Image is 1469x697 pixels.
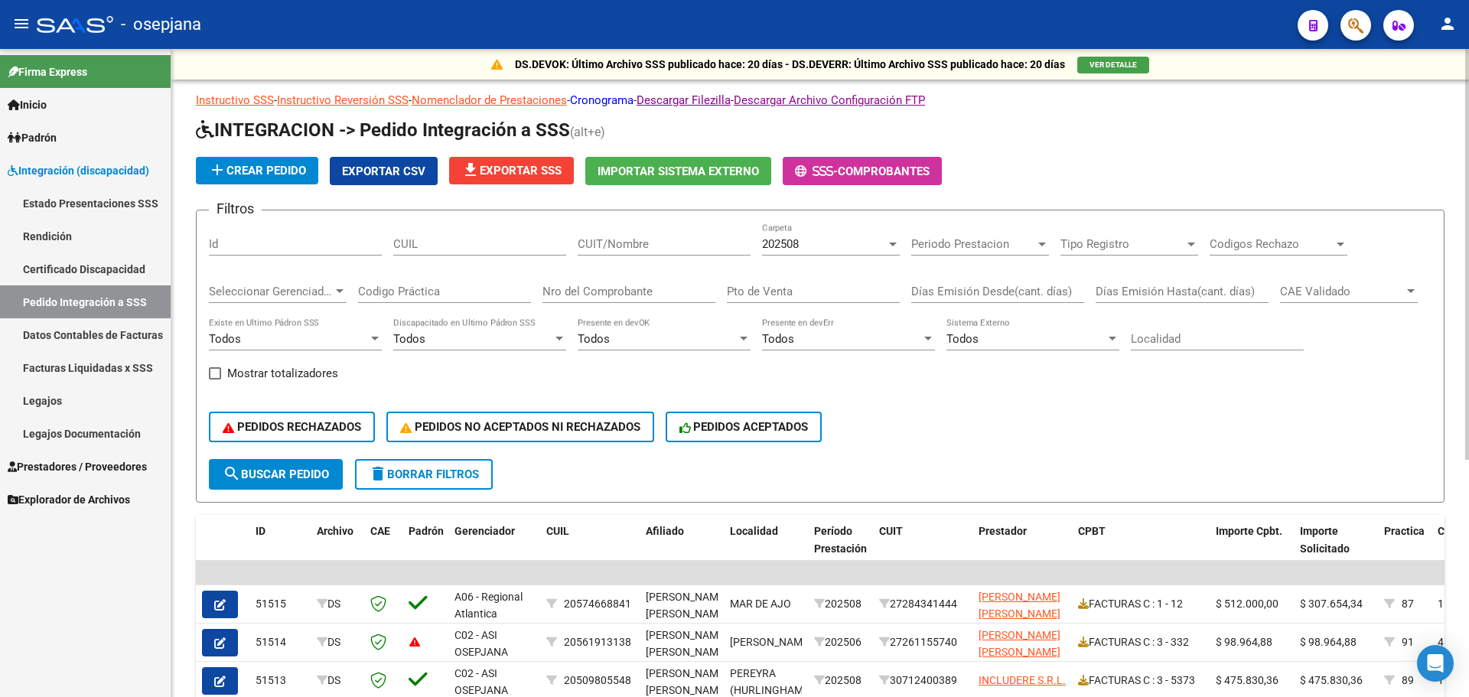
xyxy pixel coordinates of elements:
span: - [795,164,838,178]
span: Gerenciador [454,525,515,537]
span: Archivo [317,525,353,537]
div: DS [317,595,358,613]
div: 20561913138 [564,633,631,651]
span: Todos [209,332,241,346]
span: [PERSON_NAME] [730,636,812,648]
datatable-header-cell: CPBT [1072,515,1210,582]
span: Localidad [730,525,778,537]
div: FACTURAS C : 1 - 12 [1078,595,1204,613]
span: 91 [1402,636,1414,648]
span: $ 512.000,00 [1216,598,1278,610]
div: 27284341444 [879,595,966,613]
span: $ 475.830,36 [1300,674,1363,686]
datatable-header-cell: CUIT [873,515,972,582]
span: Integración (discapacidad) [8,162,149,179]
span: 87 [1402,598,1414,610]
span: $ 98.964,88 [1300,636,1357,648]
div: FACTURAS C : 3 - 5373 [1078,672,1204,689]
div: Open Intercom Messenger [1417,645,1454,682]
span: Padrón [8,129,57,146]
span: Codigos Rechazo [1210,237,1334,251]
datatable-header-cell: Practica [1378,515,1432,582]
span: 4 [1438,636,1444,648]
mat-icon: person [1438,15,1457,33]
datatable-header-cell: Prestador [972,515,1072,582]
datatable-header-cell: Localidad [724,515,808,582]
div: DS [317,633,358,651]
span: Borrar Filtros [369,467,479,481]
span: VER DETALLE [1090,60,1137,69]
span: 89 [1402,674,1414,686]
span: Tipo Registro [1060,237,1184,251]
button: Borrar Filtros [355,459,493,490]
span: 1 [1438,598,1444,610]
div: 202508 [814,595,867,613]
span: Comprobantes [838,164,930,178]
span: CAE Validado [1280,285,1404,298]
p: - - - - - [196,92,1445,109]
datatable-header-cell: Gerenciador [448,515,540,582]
div: 202506 [814,633,867,651]
datatable-header-cell: CUIL [540,515,640,582]
a: Descargar Filezilla [637,93,731,107]
span: CPBT [1078,525,1106,537]
span: [PERSON_NAME] [PERSON_NAME] [979,629,1060,659]
a: Instructivo Reversión SSS [277,93,409,107]
span: Practica [1384,525,1425,537]
span: INCLUDERE S.R.L. [979,674,1066,686]
span: PEDIDOS ACEPTADOS [679,420,809,434]
div: 202508 [814,672,867,689]
button: Crear Pedido [196,157,318,184]
mat-icon: delete [369,464,387,483]
span: PEREYRA (HURLINGHAM- [730,667,806,697]
span: $ 475.830,36 [1216,674,1278,686]
span: $ 307.654,34 [1300,598,1363,610]
span: Buscar Pedido [223,467,329,481]
span: Afiliado [646,525,684,537]
datatable-header-cell: Afiliado [640,515,724,582]
datatable-header-cell: Archivo [311,515,364,582]
span: PEDIDOS RECHAZADOS [223,420,361,434]
span: Prestador [979,525,1027,537]
datatable-header-cell: Importe Cpbt. [1210,515,1294,582]
span: Explorador de Archivos [8,491,130,508]
a: Nomenclador de Prestaciones [412,93,567,107]
span: Todos [578,332,610,346]
mat-icon: menu [12,15,31,33]
span: CUIT [879,525,903,537]
span: Firma Express [8,64,87,80]
span: C02 - ASI OSEPJANA [454,667,508,697]
a: Instructivo SSS [196,93,274,107]
span: Crear Pedido [208,164,306,178]
span: Prestadores / Proveedores [8,458,147,475]
div: DS [317,672,358,689]
button: Exportar SSS [449,157,574,184]
span: [PERSON_NAME] [PERSON_NAME] [646,591,728,620]
a: Cronograma [570,93,634,107]
span: MAR DE AJO [730,598,791,610]
span: Exportar SSS [461,164,562,178]
button: Importar Sistema Externo [585,157,771,185]
button: Buscar Pedido [209,459,343,490]
span: $ 98.964,88 [1216,636,1272,648]
mat-icon: search [223,464,241,483]
button: -Comprobantes [783,157,942,185]
span: INTEGRACION -> Pedido Integración a SSS [196,119,570,141]
button: VER DETALLE [1077,57,1149,73]
datatable-header-cell: Período Prestación [808,515,873,582]
datatable-header-cell: ID [249,515,311,582]
p: DS.DEVOK: Último Archivo SSS publicado hace: 20 días - DS.DEVERR: Último Archivo SSS publicado ha... [515,56,1065,73]
div: 51515 [256,595,305,613]
span: - osepjana [121,8,201,41]
span: C02 - ASI OSEPJANA [454,629,508,659]
a: Descargar Archivo Configuración FTP [734,93,925,107]
datatable-header-cell: CAE [364,515,402,582]
span: A06 - Regional Atlantica [454,591,523,620]
button: PEDIDOS RECHAZADOS [209,412,375,442]
span: Exportar CSV [342,164,425,178]
div: 30712400389 [879,672,966,689]
mat-icon: file_download [461,161,480,179]
span: CAE [370,525,390,537]
span: Mostrar totalizadores [227,364,338,383]
span: [PERSON_NAME] [PERSON_NAME] [979,591,1060,620]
